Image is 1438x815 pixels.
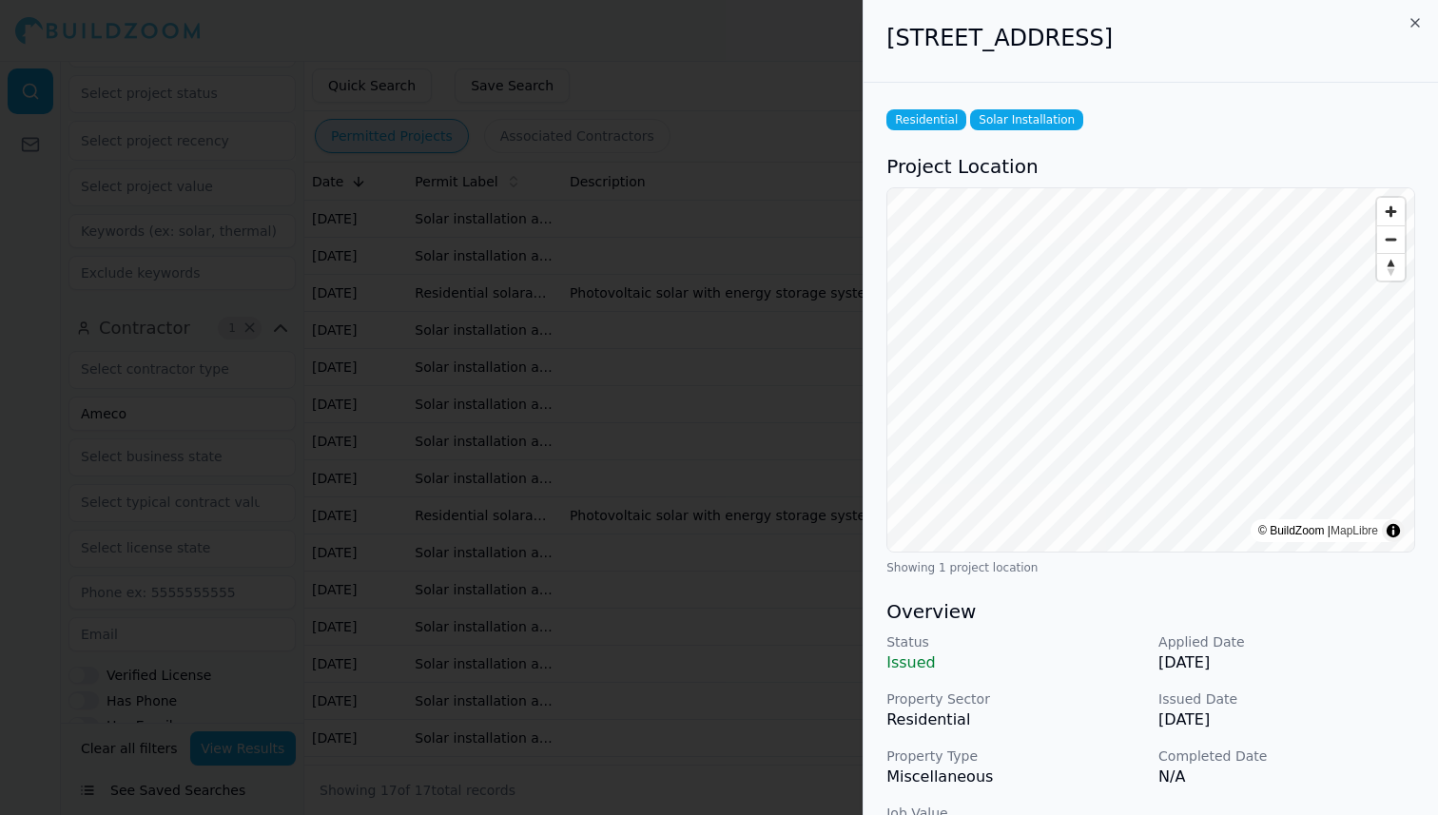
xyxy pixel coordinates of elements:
button: Zoom out [1377,225,1405,253]
p: Property Type [886,747,1143,766]
span: Residential [886,109,966,130]
h3: Project Location [886,153,1415,180]
p: Residential [886,708,1143,731]
p: Completed Date [1158,747,1415,766]
p: Applied Date [1158,632,1415,651]
p: Miscellaneous [886,766,1143,788]
canvas: Map [887,188,1414,552]
p: Issued Date [1158,689,1415,708]
a: MapLibre [1331,524,1378,537]
button: Zoom in [1377,198,1405,225]
button: Reset bearing to north [1377,253,1405,281]
div: Showing 1 project location [886,560,1415,575]
span: Solar Installation [970,109,1083,130]
p: Property Sector [886,689,1143,708]
p: Status [886,632,1143,651]
h3: Overview [886,598,1415,625]
p: [DATE] [1158,708,1415,731]
p: Issued [886,651,1143,674]
summary: Toggle attribution [1382,519,1405,542]
p: [DATE] [1158,651,1415,674]
h2: [STREET_ADDRESS] [886,23,1415,53]
p: N/A [1158,766,1415,788]
div: © BuildZoom | [1258,521,1378,540]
